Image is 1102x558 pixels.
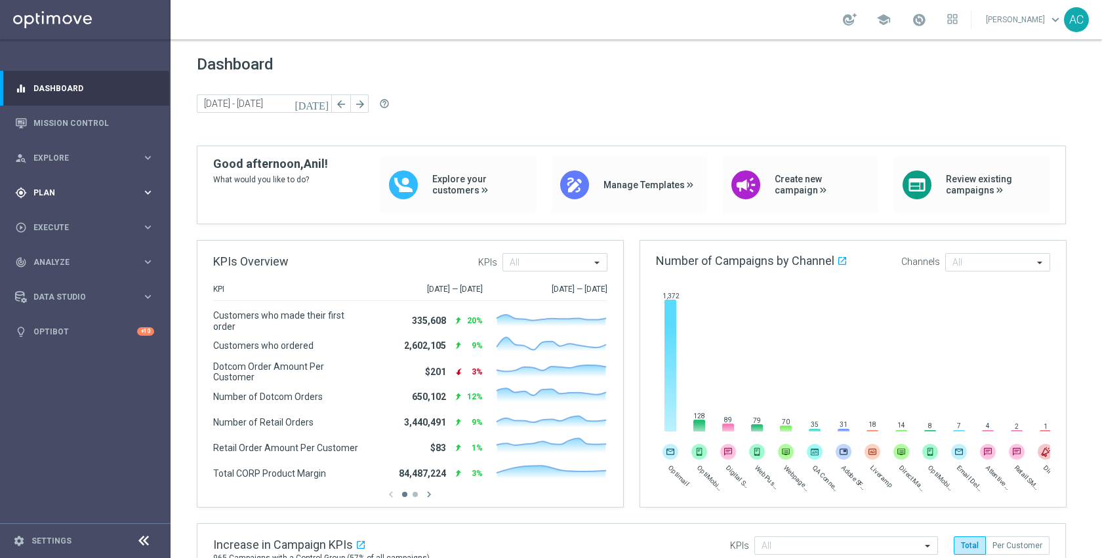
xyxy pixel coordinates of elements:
[15,256,27,268] i: track_changes
[15,314,154,349] div: Optibot
[33,154,142,162] span: Explore
[33,224,142,231] span: Execute
[14,83,155,94] button: equalizer Dashboard
[15,187,142,199] div: Plan
[1064,7,1089,32] div: AC
[142,151,154,164] i: keyboard_arrow_right
[14,188,155,198] button: gps_fixed Plan keyboard_arrow_right
[137,327,154,336] div: +10
[33,106,154,140] a: Mission Control
[15,83,27,94] i: equalizer
[876,12,891,27] span: school
[33,258,142,266] span: Analyze
[15,71,154,106] div: Dashboard
[15,256,142,268] div: Analyze
[33,71,154,106] a: Dashboard
[31,537,71,545] a: Settings
[15,222,27,233] i: play_circle_outline
[33,293,142,301] span: Data Studio
[15,152,27,164] i: person_search
[15,152,142,164] div: Explore
[14,327,155,337] button: lightbulb Optibot +10
[14,257,155,268] button: track_changes Analyze keyboard_arrow_right
[142,256,154,268] i: keyboard_arrow_right
[14,292,155,302] button: Data Studio keyboard_arrow_right
[33,314,137,349] a: Optibot
[15,291,142,303] div: Data Studio
[985,10,1064,30] a: [PERSON_NAME]keyboard_arrow_down
[14,118,155,129] button: Mission Control
[15,187,27,199] i: gps_fixed
[14,153,155,163] button: person_search Explore keyboard_arrow_right
[33,189,142,197] span: Plan
[142,221,154,233] i: keyboard_arrow_right
[15,222,142,233] div: Execute
[1048,12,1063,27] span: keyboard_arrow_down
[14,222,155,233] button: play_circle_outline Execute keyboard_arrow_right
[15,326,27,338] i: lightbulb
[142,186,154,199] i: keyboard_arrow_right
[13,535,25,547] i: settings
[142,290,154,303] i: keyboard_arrow_right
[15,106,154,140] div: Mission Control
